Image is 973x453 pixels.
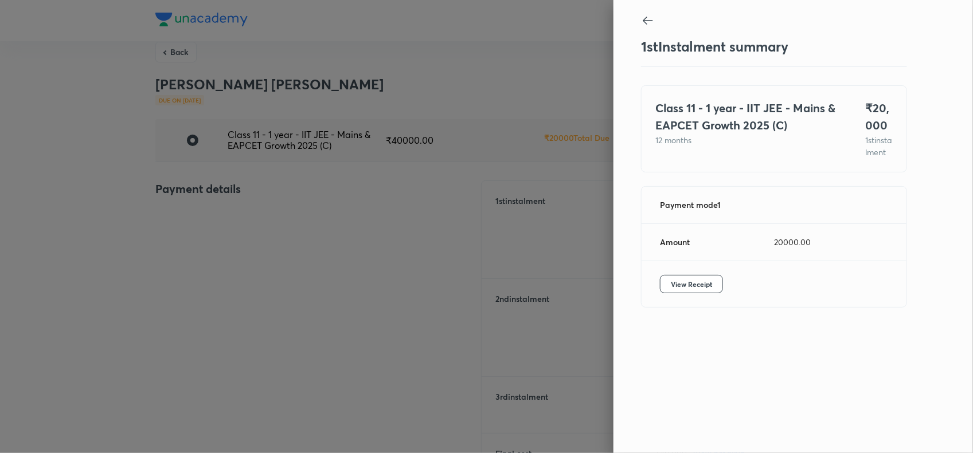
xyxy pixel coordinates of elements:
[660,238,774,247] div: Amount
[641,38,788,55] h3: 1 st Instalment summary
[655,134,838,146] p: 12 months
[660,200,774,210] div: Payment mode 1
[671,278,712,290] span: View Receipt
[774,238,888,247] div: 20000.00
[865,134,893,158] p: 1 st instalment
[660,275,723,293] button: View Receipt
[865,100,893,134] h4: ₹ 20,000
[655,100,838,134] h4: Class 11 - 1 year - IIT JEE - Mains & EAPCET Growth 2025 (C)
